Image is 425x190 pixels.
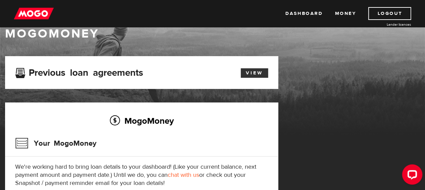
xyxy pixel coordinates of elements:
h2: MogoMoney [15,114,268,128]
a: View [241,68,268,78]
a: Money [335,7,356,20]
a: chat with us [168,171,199,179]
a: Logout [368,7,411,20]
h3: Your MogoMoney [15,135,96,152]
h1: MogoMoney [5,27,420,41]
iframe: LiveChat chat widget [397,162,425,190]
a: Dashboard [285,7,323,20]
a: Lender licences [360,22,411,27]
img: mogo_logo-11ee424be714fa7cbb0f0f49df9e16ec.png [14,7,54,20]
h3: Previous loan agreements [15,67,143,76]
p: We're working hard to bring loan details to your dashboard! (Like your current balance, next paym... [15,163,268,187]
